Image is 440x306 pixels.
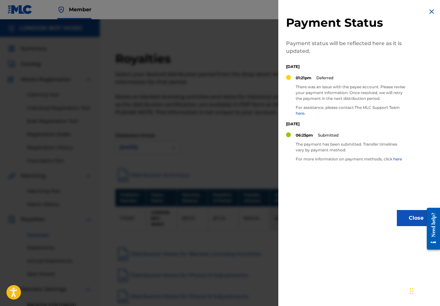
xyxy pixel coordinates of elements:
p: [DATE] [286,64,405,70]
iframe: Resource Center [422,202,440,255]
div: Drag [410,282,414,301]
p: Payment status will be reflected here as it is updated. [286,40,405,55]
span: Member [69,6,91,13]
p: There was an issue with the payee account. Please revise your payment information. Once resolved,... [296,84,405,101]
p: 06:25pm [296,132,313,138]
p: [DATE] [286,121,405,127]
p: For more information on payment methods, click [296,156,405,162]
a: here. [296,111,305,116]
img: Top Rightsholder [57,6,65,14]
p: For assistance, please contact The MLC Support Team [296,105,405,116]
p: Deferred [316,75,333,81]
a: here [393,157,402,161]
p: Submitted [318,132,339,138]
h2: Payment Status [286,15,405,30]
button: Close [397,210,435,226]
iframe: Chat Widget [408,275,440,306]
p: The payment has been submitted. Transfer timelines vary by payment method. [296,141,405,153]
img: MLC Logo [8,5,33,14]
p: 01:21pm [296,75,311,81]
